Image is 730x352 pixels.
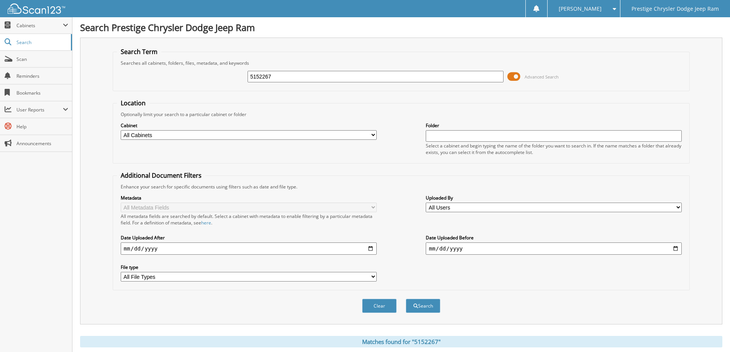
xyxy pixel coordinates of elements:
[362,299,397,313] button: Clear
[426,242,682,255] input: end
[16,73,68,79] span: Reminders
[16,140,68,147] span: Announcements
[121,264,377,270] label: File type
[117,60,686,66] div: Searches all cabinets, folders, files, metadata, and keywords
[121,122,377,129] label: Cabinet
[117,171,205,180] legend: Additional Document Filters
[426,122,682,129] label: Folder
[8,3,65,14] img: scan123-logo-white.svg
[16,90,68,96] span: Bookmarks
[117,47,161,56] legend: Search Term
[201,219,211,226] a: here
[16,56,68,62] span: Scan
[426,234,682,241] label: Date Uploaded Before
[121,213,377,226] div: All metadata fields are searched by default. Select a cabinet with metadata to enable filtering b...
[16,123,68,130] span: Help
[121,242,377,255] input: start
[16,22,63,29] span: Cabinets
[117,111,686,118] div: Optionally limit your search to a particular cabinet or folder
[426,142,682,156] div: Select a cabinet and begin typing the name of the folder you want to search in. If the name match...
[117,99,149,107] legend: Location
[632,7,719,11] span: Prestige Chrysler Dodge Jeep Ram
[80,336,722,347] div: Matches found for "5152267"
[692,315,730,352] iframe: Chat Widget
[559,7,602,11] span: [PERSON_NAME]
[16,39,67,46] span: Search
[80,21,722,34] h1: Search Prestige Chrysler Dodge Jeep Ram
[121,234,377,241] label: Date Uploaded After
[117,183,686,190] div: Enhance your search for specific documents using filters such as date and file type.
[406,299,440,313] button: Search
[525,74,559,80] span: Advanced Search
[121,195,377,201] label: Metadata
[16,106,63,113] span: User Reports
[426,195,682,201] label: Uploaded By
